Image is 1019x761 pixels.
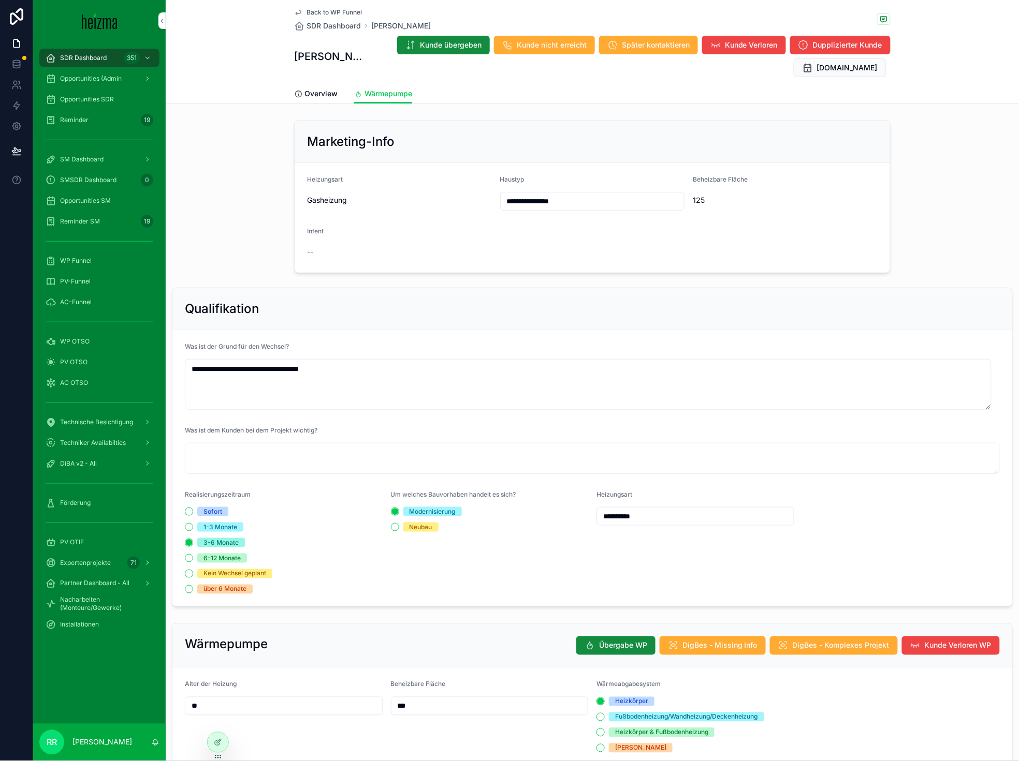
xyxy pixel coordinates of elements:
[39,616,159,634] a: Installationen
[60,358,88,366] span: PV OTSO
[817,63,878,73] span: [DOMAIN_NAME]
[203,569,266,578] div: Kein Wechsel geplant
[420,40,482,50] span: Kunde übergeben
[39,332,159,351] a: WP OTSO
[60,559,111,567] span: Expertenprojekte
[365,88,412,99] span: Wärmepumpe
[60,277,91,286] span: PV-Funnel
[141,174,153,186] div: 0
[39,533,159,551] a: PV OTIF
[576,636,656,655] button: Übergabe WP
[660,636,766,655] button: DigBes - Missing Info
[39,454,159,473] a: DiBA v2 - All
[39,293,159,311] a: AC-Funnel
[902,636,1000,655] button: Kunde Verloren WP
[203,585,246,594] div: über 6 Monate
[793,640,890,651] span: DigBes - Komplexes Projekt
[60,176,117,184] span: SMSDR Dashboard
[72,737,132,748] p: [PERSON_NAME]
[517,40,587,50] span: Kunde nicht erreicht
[615,712,758,722] div: Fußbodenheizung/Wandheizung/Deckenheizung
[702,36,786,54] button: Kunde Verloren
[615,697,648,706] div: Heizkörper
[599,36,698,54] button: Später kontaktieren
[60,257,92,265] span: WP Funnel
[39,374,159,392] a: AC OTSO
[203,523,237,532] div: 1-3 Monate
[185,680,237,688] span: Alter der Heizung
[60,538,84,546] span: PV OTIF
[294,21,361,31] a: SDR Dashboard
[39,595,159,614] a: Nacharbeiten (Monteure/Gewerke)
[39,69,159,88] a: Opportunities (Admin
[725,40,778,50] span: Kunde Verloren
[60,621,99,629] span: Installationen
[39,554,159,572] a: Expertenprojekte71
[60,197,111,205] span: Opportunities SM
[371,21,431,31] a: [PERSON_NAME]
[500,175,525,183] span: Haustyp
[599,640,647,651] span: Übergabe WP
[60,74,122,83] span: Opportunities (Admin
[60,54,107,62] span: SDR Dashboard
[39,434,159,452] a: Techniker Availabilties
[294,84,338,105] a: Overview
[304,88,338,99] span: Overview
[294,8,362,17] a: Back to WP Funnel
[307,175,343,183] span: Heizungsart
[410,507,456,516] div: Modernisierung
[185,301,259,317] h2: Qualifikation
[60,596,149,613] span: Nacharbeiten (Monteure/Gewerke)
[60,379,88,387] span: AC OTSO
[141,215,153,228] div: 19
[60,155,104,163] span: SM Dashboard
[60,217,100,226] span: Reminder SM
[307,8,362,17] span: Back to WP Funnel
[185,490,251,498] span: Realisierungszeitraum
[596,490,632,498] span: Heizungsart
[124,52,140,64] div: 351
[693,175,748,183] span: Beheizbare Fläche
[596,680,661,688] span: Wärmeabgabesystem
[39,574,159,593] a: Partner Dashboard - All
[391,680,446,688] span: Beheizbare Fläche
[60,418,133,426] span: Technische Besichtigung
[39,251,159,270] a: WP Funnel
[203,507,222,516] div: Sofort
[203,554,241,563] div: 6-12 Monate
[693,195,878,205] span: 125
[39,171,159,189] a: SMSDR Dashboard0
[60,459,97,468] span: DiBA v2 - All
[141,114,153,126] div: 19
[185,426,317,434] span: Was ist dem Kunden bei dem Projekt wichtig?
[307,247,313,257] span: --
[813,40,882,50] span: Dupplizierter Kunde
[307,195,492,205] span: Gasheizung
[39,90,159,109] a: Opportunities SDR
[39,49,159,67] a: SDR Dashboard351
[391,490,516,498] span: Um welches Bauvorhaben handelt es sich?
[794,58,886,77] button: [DOMAIN_NAME]
[307,227,324,235] span: Intent
[39,413,159,431] a: Technische Besichtigung
[770,636,898,655] button: DigBes - Komplexes Projekt
[307,133,395,150] h2: Marketing-Info
[39,353,159,371] a: PV OTSO
[925,640,992,651] span: Kunde Verloren WP
[622,40,690,50] span: Später kontaktieren
[127,557,140,569] div: 71
[397,36,490,54] button: Kunde übergeben
[82,12,118,29] img: App logo
[294,49,368,64] h1: [PERSON_NAME]
[185,636,268,653] h2: Wärmepumpe
[410,523,432,532] div: Neubau
[307,21,361,31] span: SDR Dashboard
[682,640,758,651] span: DigBes - Missing Info
[33,41,166,648] div: scrollable content
[354,84,412,104] a: Wärmepumpe
[39,191,159,210] a: Opportunities SM
[60,499,91,507] span: Förderung
[39,212,159,231] a: Reminder SM19
[60,337,90,346] span: WP OTSO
